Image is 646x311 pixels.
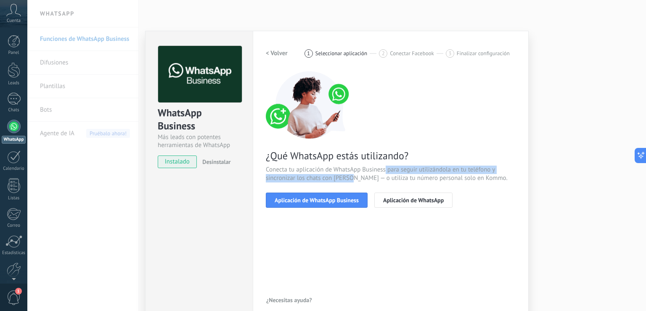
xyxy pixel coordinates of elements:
span: Conecta tu aplicación de WhatsApp Business para seguir utilizándola en tu teléfono y sincronizar ... [266,166,516,182]
button: Aplicación de WhatsApp Business [266,193,368,208]
span: 1 [307,50,310,57]
div: Calendario [2,166,26,172]
span: 1 [15,288,22,295]
span: ¿Qué WhatsApp estás utilizando? [266,149,516,162]
span: Aplicación de WhatsApp Business [275,197,359,203]
div: Listas [2,196,26,201]
h2: < Volver [266,49,288,57]
div: Estadísticas [2,250,26,256]
span: Finalizar configuración [457,50,510,56]
button: Aplicación de WhatsApp [374,193,453,208]
div: WhatsApp Business [158,106,241,133]
button: Desinstalar [199,155,230,168]
span: Cuenta [7,18,21,24]
span: Seleccionar aplicación [315,50,368,56]
span: Conectar Facebook [390,50,434,56]
span: Aplicación de WhatsApp [383,197,444,203]
img: logo_main.png [158,46,242,103]
button: ¿Necesitas ayuda? [266,294,312,306]
button: < Volver [266,46,288,61]
div: Chats [2,107,26,113]
span: instalado [158,155,196,168]
div: Panel [2,50,26,56]
span: 3 [448,50,451,57]
span: 2 [382,50,385,57]
div: Correo [2,223,26,228]
div: WhatsApp [2,136,26,144]
img: connect number [266,71,354,139]
div: Leads [2,80,26,86]
span: ¿Necesitas ayuda? [266,297,312,303]
span: Desinstalar [202,158,230,166]
div: Más leads con potentes herramientas de WhatsApp [158,133,241,149]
